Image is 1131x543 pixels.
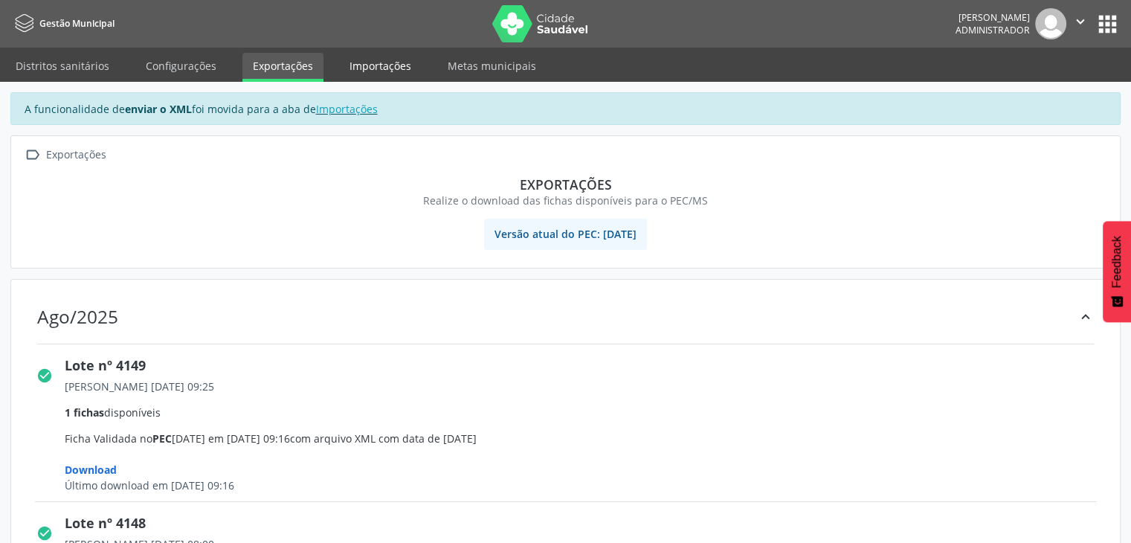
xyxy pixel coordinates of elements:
[32,193,1099,208] div: Realize o download das fichas disponíveis para o PEC/MS
[65,513,1107,533] div: Lote nº 4148
[1077,309,1094,325] i: keyboard_arrow_up
[1110,236,1124,288] span: Feedback
[22,144,109,166] a:  Exportações
[242,53,323,82] a: Exportações
[37,306,118,327] div: Ago/2025
[484,219,647,250] span: Versão atual do PEC: [DATE]
[65,405,104,420] span: 1 fichas
[437,53,547,79] a: Metas municipais
[1103,221,1131,322] button: Feedback - Mostrar pesquisa
[135,53,227,79] a: Configurações
[65,478,1107,493] div: Último download em [DATE] 09:16
[65,379,1107,394] div: [PERSON_NAME] [DATE] 09:25
[956,24,1030,36] span: Administrador
[22,144,43,166] i: 
[36,367,53,384] i: check_circle
[1077,306,1094,327] div: keyboard_arrow_up
[316,102,378,116] a: Importações
[65,356,1107,376] div: Lote nº 4149
[32,176,1099,193] div: Exportações
[1066,8,1095,39] button: 
[339,53,422,79] a: Importações
[125,102,192,116] strong: enviar o XML
[1095,11,1121,37] button: apps
[1072,13,1089,30] i: 
[152,431,172,446] span: PEC
[10,11,115,36] a: Gestão Municipal
[10,92,1121,125] div: A funcionalidade de foi movida para a aba de
[65,379,1107,493] span: Ficha Validada no [DATE] em [DATE] 09:16
[43,144,109,166] div: Exportações
[290,431,477,446] span: com arquivo XML com data de [DATE]
[5,53,120,79] a: Distritos sanitários
[1035,8,1066,39] img: img
[65,405,1107,420] div: disponíveis
[65,463,117,477] span: Download
[39,17,115,30] span: Gestão Municipal
[956,11,1030,24] div: [PERSON_NAME]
